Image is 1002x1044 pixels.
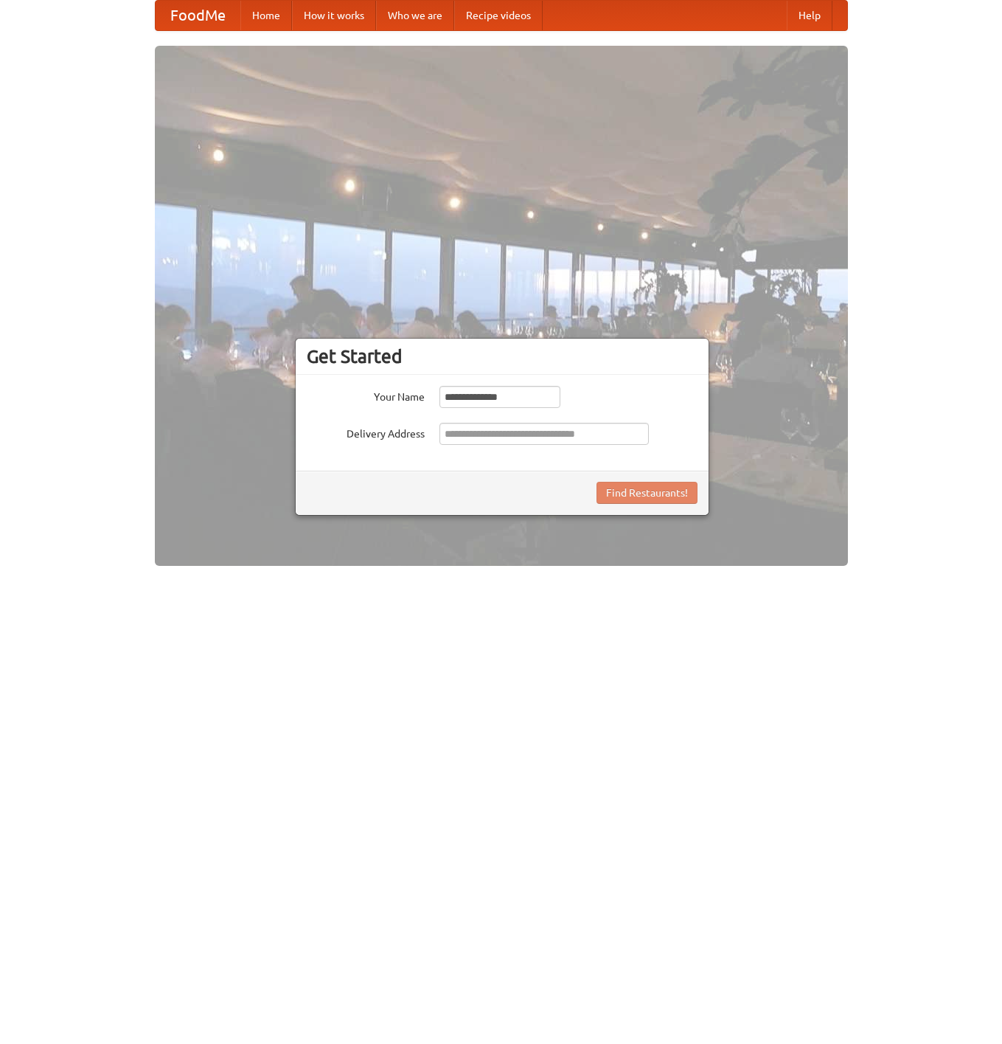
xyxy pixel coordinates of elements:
[292,1,376,30] a: How it works
[156,1,240,30] a: FoodMe
[596,482,697,504] button: Find Restaurants!
[307,345,697,367] h3: Get Started
[307,386,425,404] label: Your Name
[454,1,543,30] a: Recipe videos
[240,1,292,30] a: Home
[376,1,454,30] a: Who we are
[787,1,832,30] a: Help
[307,423,425,441] label: Delivery Address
